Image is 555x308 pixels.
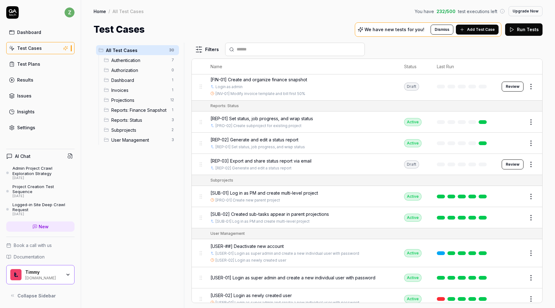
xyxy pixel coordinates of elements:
span: Reports: Status [111,117,168,123]
a: [USER-01] Login as super admin and create a new individual user with password [215,251,359,256]
span: [SUB-01] Log in as PM and create multi-level project [210,190,318,196]
span: Dashboard [111,77,168,83]
tr: [SUB-02] Created sub-tasks appear in parent projections[SUB-01] Log in as PM and create multi-lev... [192,207,542,228]
span: 3 [169,116,176,124]
div: Active [404,274,422,282]
a: Insights [6,106,75,118]
span: 1 [169,106,176,114]
div: Admin Project Crawl Exploration Strategy [12,166,75,176]
a: Project Creation Test Sequence[DATE] [6,184,75,198]
a: Results [6,74,75,86]
a: [USER-02] Login as newly created user [215,258,286,263]
span: 1 [169,76,176,84]
a: [PRO-01] Create new parent project [215,197,280,203]
div: Drag to reorderDashboard1 [101,75,179,85]
span: Book a call with us [14,242,52,249]
div: Settings [17,124,35,131]
a: Admin Project Crawl Exploration Strategy[DATE] [6,166,75,180]
span: Add Test Case [467,27,495,32]
div: Draft [404,160,419,168]
tr: [SUB-01] Log in as PM and create multi-level project[PRO-01] Create new parent projectActive [192,186,542,207]
span: 0 [169,66,176,74]
div: Active [404,192,422,201]
tr: [REP-01] Set status, job progress, and wrap status[PRO-02] Create subproject for existing project... [192,111,542,133]
button: Review [502,82,524,92]
span: [REP-03] Export and share status report via email [210,158,311,164]
span: User Management [111,137,168,143]
div: / [109,8,110,14]
div: [DOMAIN_NAME] [25,275,61,280]
div: [DATE] [12,194,75,198]
img: Timmy Logo [10,269,22,280]
span: Subprojects [111,127,168,133]
span: Documentation [14,254,45,260]
span: [REP-01] Set status, job progress, and wrap status [210,115,313,122]
button: Review [502,159,524,169]
span: test executions left [458,8,497,15]
div: [DATE] [12,176,75,180]
div: Active [404,295,422,303]
a: Test Cases [6,42,75,54]
span: Authentication [111,57,168,64]
span: [SUB-02] Created sub-tasks appear in parent projections [210,211,329,217]
div: Active [404,214,422,222]
button: Upgrade Now [509,6,543,16]
tr: [REP-02] Generate and edit a status report[REP-01] Set status, job progress, and wrap statusActive [192,133,542,154]
div: Subprojects [210,178,233,183]
a: [INV-01] Modify invoice template and bill first 50% [215,91,305,97]
div: Active [404,139,422,147]
div: Drag to reorderAuthorization0 [101,65,179,75]
a: Settings [6,121,75,134]
span: 2 [169,126,176,134]
a: Logged-in Site Deep Crawl Request[DATE] [6,202,75,216]
div: Reports: Status [210,103,239,109]
span: [USER-01] Login as super admin and create a new individual user with password [210,274,375,281]
a: [USER-01] Login as super admin and create a new individual user with password [215,300,359,306]
a: New [6,221,75,232]
span: Authorization [111,67,168,73]
div: Issues [17,92,31,99]
a: [REP-01] Set status, job progress, and wrap status [215,144,305,150]
button: z [65,6,75,19]
span: 3 [169,136,176,144]
span: 30 [166,46,176,54]
a: Book a call with us [6,242,75,249]
span: New [39,223,49,230]
a: Dashboard [6,26,75,38]
th: Name [204,59,398,74]
button: Collapse Sidebar [6,289,75,302]
span: All Test Cases [106,47,165,54]
div: User Management [210,231,245,236]
div: Drag to reorderProjections12 [101,95,179,105]
div: Insights [17,108,35,115]
div: [DATE] [12,212,75,216]
a: [SUB-01] Log in as PM and create multi-level project [215,219,310,224]
div: Project Creation Test Sequence [12,184,75,194]
span: Reports: Finance Snapshot [111,107,168,113]
span: [USER-02] Login as newly created user [210,292,292,299]
a: Home [94,8,106,14]
h1: Test Cases [94,22,145,36]
div: All Test Cases [113,8,144,14]
span: 232 / 500 [437,8,456,15]
a: [REP-02] Generate and edit a status report [215,165,292,171]
span: [FIN-01] Create and organize finance snapshot [210,76,307,83]
p: We have new tests for you! [364,27,424,32]
span: [REP-02] Generate and edit a status report [210,136,298,143]
button: Timmy LogoTimmy[DOMAIN_NAME] [6,265,75,284]
button: Run Tests [505,23,543,36]
tr: [USER-01] Login as super admin and create a new individual user with passwordActive [192,267,542,288]
div: Active [404,118,422,126]
div: Active [404,249,422,257]
th: Status [398,59,431,74]
span: 7 [169,56,176,64]
tr: [FIN-01] Create and organize finance snapshotLogin as admin[INV-01] Modify invoice template and b... [192,73,542,101]
span: You have [415,8,434,15]
button: Dismiss [431,25,453,35]
a: Test Plans [6,58,75,70]
div: Drag to reorderReports: Finance Snapshot1 [101,105,179,115]
div: Drag to reorderUser Management3 [101,135,179,145]
div: Timmy [25,269,61,275]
